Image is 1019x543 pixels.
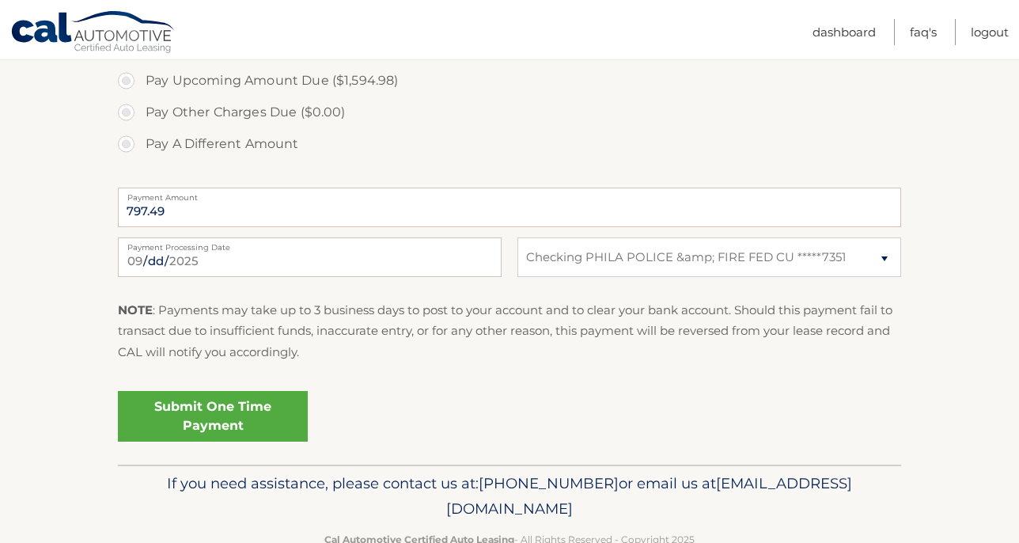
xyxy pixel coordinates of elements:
[10,10,176,56] a: Cal Automotive
[910,19,937,45] a: FAQ's
[118,302,153,317] strong: NOTE
[971,19,1009,45] a: Logout
[128,471,891,522] p: If you need assistance, please contact us at: or email us at
[118,188,901,200] label: Payment Amount
[813,19,876,45] a: Dashboard
[118,65,901,97] label: Pay Upcoming Amount Due ($1,594.98)
[118,237,502,250] label: Payment Processing Date
[118,391,308,442] a: Submit One Time Payment
[118,237,502,277] input: Payment Date
[118,188,901,227] input: Payment Amount
[118,97,901,128] label: Pay Other Charges Due ($0.00)
[479,474,619,492] span: [PHONE_NUMBER]
[118,300,901,363] p: : Payments may take up to 3 business days to post to your account and to clear your bank account....
[118,128,901,160] label: Pay A Different Amount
